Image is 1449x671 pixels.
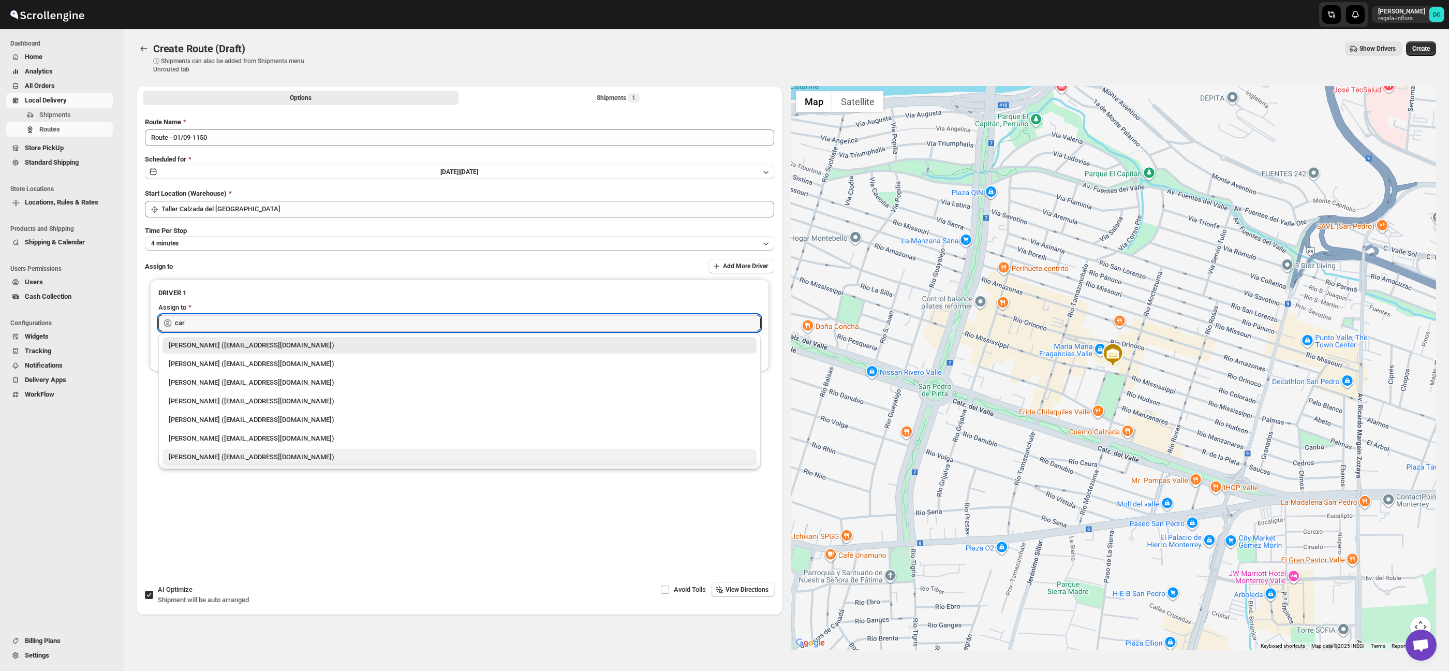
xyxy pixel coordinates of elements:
[158,586,193,593] span: AI Optimize
[1345,41,1402,56] button: Show Drivers
[25,361,63,369] span: Notifications
[1378,16,1425,22] p: regala-inflora
[145,165,774,179] button: [DATE]|[DATE]
[158,288,761,298] h3: DRIVER 1
[153,42,245,55] span: Create Route (Draft)
[6,358,113,373] button: Notifications
[6,329,113,344] button: Widgets
[1371,643,1385,649] a: Terms (opens in new tab)
[145,227,187,235] span: Time Per Stop
[137,41,151,56] button: Routes
[10,265,117,273] span: Users Permissions
[25,332,49,340] span: Widgets
[1372,6,1445,23] button: User menu
[674,586,706,593] span: Avoid Tolls
[25,376,66,384] span: Delivery Apps
[25,347,51,355] span: Tracking
[723,262,768,270] span: Add More Driver
[6,108,113,122] button: Shipments
[169,377,750,388] div: [PERSON_NAME] ([EMAIL_ADDRESS][DOMAIN_NAME])
[6,373,113,387] button: Delivery Apps
[8,2,86,27] img: ScrollEngine
[796,91,832,112] button: Show street map
[25,293,71,300] span: Cash Collection
[145,236,774,251] button: 4 minutes
[461,91,776,105] button: Selected Shipments
[158,302,186,313] div: Assign to
[440,168,460,176] span: [DATE] |
[169,340,750,351] div: [PERSON_NAME] ([EMAIL_ADDRESS][DOMAIN_NAME])
[145,155,186,163] span: Scheduled for
[158,410,761,428] li: Carlos Rodriguez (carlosalbertordz1919@gmail.com)
[169,359,750,369] div: [PERSON_NAME] ([EMAIL_ADDRESS][DOMAIN_NAME])
[597,93,640,103] div: Shipments
[708,259,774,273] button: Add More Driver
[6,235,113,250] button: Shipping & Calendar
[158,447,761,465] li: Carolina Piñon (krito_shock@hotmail.com)
[6,79,113,93] button: All Orders
[169,415,750,425] div: [PERSON_NAME] ([EMAIL_ADDRESS][DOMAIN_NAME])
[10,39,117,48] span: Dashboard
[25,82,55,90] span: All Orders
[6,634,113,648] button: Billing Plans
[290,94,312,102] span: Options
[6,122,113,137] button: Routes
[175,315,761,331] input: Search assignee
[460,168,478,176] span: [DATE]
[158,428,761,447] li: Ricardo Gonzalez (depositorgvalle@gmail.com)
[1311,643,1365,649] span: Map data ©2025 INEGI
[158,372,761,391] li: Carlos Herrera (carlos_mex2005@hotmail.com)
[1406,41,1436,56] button: Create
[169,396,750,406] div: [PERSON_NAME] ([EMAIL_ADDRESS][DOMAIN_NAME])
[6,289,113,304] button: Cash Collection
[10,225,117,233] span: Products and Shipping
[1433,11,1440,18] text: DC
[153,57,316,74] p: ⓘ Shipments can also be added from Shipments menu Unrouted tab
[158,337,761,354] li: Carlos Mejia (carlosmejiadelgado@gmail.com)
[161,201,774,217] input: Search location
[158,391,761,410] li: Fredy Carranza (carranzafredy67@gmail.com)
[832,91,883,112] button: Show satellite imagery
[726,586,768,594] span: View Directions
[39,111,71,119] span: Shipments
[1412,45,1430,53] span: Create
[1429,7,1444,22] span: DAVID CORONADO
[1261,643,1305,650] button: Keyboard shortcuts
[25,67,53,75] span: Analytics
[169,452,750,462] div: [PERSON_NAME] ([EMAIL_ADDRESS][DOMAIN_NAME])
[25,158,79,166] span: Standard Shipping
[145,129,774,146] input: Eg: Bengaluru Route
[6,50,113,64] button: Home
[6,344,113,358] button: Tracking
[10,319,117,327] span: Configurations
[1406,630,1437,661] a: Open chat
[25,390,54,398] span: WorkFlow
[1392,643,1433,649] a: Report a map error
[1359,45,1396,53] span: Show Drivers
[158,596,249,604] span: Shipment will be auto arranged
[25,144,64,152] span: Store PickUp
[143,91,459,105] button: All Route Options
[1378,7,1425,16] p: [PERSON_NAME]
[793,636,827,650] img: Google
[158,354,761,372] li: Ricardo Ramirez (aracelyrmzgzz@gmail.com)
[145,118,181,126] span: Route Name
[711,582,775,597] button: View Directions
[25,278,43,286] span: Users
[25,637,61,645] span: Billing Plans
[25,96,67,104] span: Local Delivery
[793,636,827,650] a: Open this area in Google Maps (opens a new window)
[151,239,179,247] span: 4 minutes
[25,238,85,246] span: Shipping & Calendar
[169,433,750,444] div: [PERSON_NAME] ([EMAIL_ADDRESS][DOMAIN_NAME])
[25,53,42,61] span: Home
[6,195,113,210] button: Locations, Rules & Rates
[137,109,782,500] div: All Route Options
[6,275,113,289] button: Users
[145,189,227,197] span: Start Location (Warehouse)
[1410,617,1431,637] button: Map camera controls
[6,648,113,663] button: Settings
[6,64,113,79] button: Analytics
[145,262,173,270] span: Assign to
[10,185,117,193] span: Store Locations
